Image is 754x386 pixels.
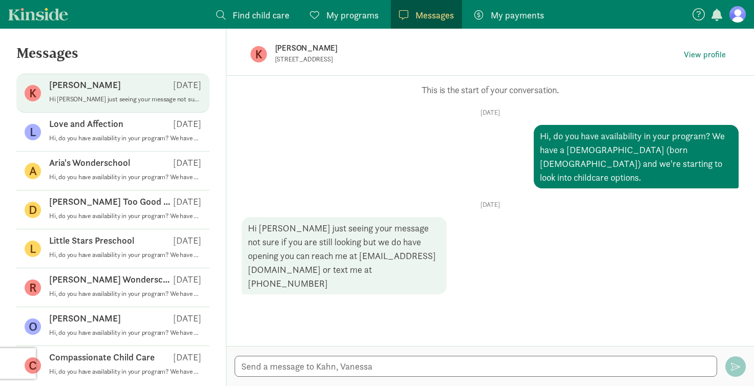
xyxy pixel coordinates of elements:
p: Aria's Wonderschool [49,157,130,169]
figure: O [25,318,41,335]
p: Hi, do you have availability in your program? We have a [DEMOGRAPHIC_DATA] (born [DEMOGRAPHIC_DAT... [49,368,201,376]
p: [DATE] [173,196,201,208]
p: [PERSON_NAME] Too Good Daycare [49,196,173,208]
span: My payments [491,8,544,22]
p: Compassionate Child Care [49,351,155,363]
p: [DATE] [173,157,201,169]
p: [DATE] [173,351,201,363]
figure: K [250,46,267,62]
p: Love and Affection [49,118,123,130]
p: Hi, do you have availability in your program? We have a [DEMOGRAPHIC_DATA] (born [DEMOGRAPHIC_DAT... [49,251,201,259]
p: [PERSON_NAME] Wonderschool [49,273,173,286]
p: Hi, do you have availability in your program? We have a [DEMOGRAPHIC_DATA] (born [DEMOGRAPHIC_DAT... [49,290,201,298]
div: Hi [PERSON_NAME] just seeing your message not sure if you are still looking but we do have openin... [242,217,447,294]
figure: K [25,85,41,101]
p: Hi, do you have availability in your program? We have a [DEMOGRAPHIC_DATA] (born [DEMOGRAPHIC_DAT... [49,173,201,181]
p: [DATE] [242,201,739,209]
p: [DATE] [173,234,201,247]
figure: L [25,241,41,257]
p: [DATE] [173,79,201,91]
p: Hi, do you have availability in your program? We have a [DEMOGRAPHIC_DATA] (born [DEMOGRAPHIC_DAT... [49,329,201,337]
p: [DATE] [242,109,739,117]
a: View profile [680,47,730,62]
p: Hi [PERSON_NAME] just seeing your message not sure if you are still looking but we do have openin... [49,95,201,103]
p: Little Stars Preschool [49,234,134,247]
span: My programs [326,8,379,22]
p: [DATE] [173,312,201,325]
p: Hi, do you have availability in your program? We have a [DEMOGRAPHIC_DATA] (born [DEMOGRAPHIC_DAT... [49,212,201,220]
p: [PERSON_NAME] [49,312,121,325]
figure: R [25,280,41,296]
figure: D [25,202,41,218]
a: Kinside [8,8,68,20]
p: This is the start of your conversation. [242,84,739,96]
p: [PERSON_NAME] [49,79,121,91]
button: View profile [680,48,730,62]
p: [PERSON_NAME] [275,41,598,55]
p: [DATE] [173,273,201,286]
p: Hi, do you have availability in your program? We have a [DEMOGRAPHIC_DATA] (born [DEMOGRAPHIC_DAT... [49,134,201,142]
p: [STREET_ADDRESS] [275,55,526,63]
span: Find child care [233,8,289,22]
span: Messages [415,8,454,22]
figure: L [25,124,41,140]
p: [DATE] [173,118,201,130]
span: View profile [684,49,726,61]
figure: A [25,163,41,179]
div: Hi, do you have availability in your program? We have a [DEMOGRAPHIC_DATA] (born [DEMOGRAPHIC_DAT... [534,125,739,188]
